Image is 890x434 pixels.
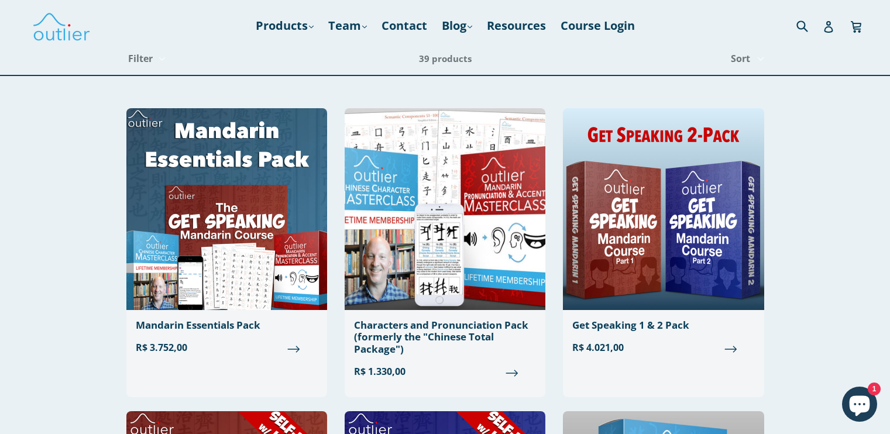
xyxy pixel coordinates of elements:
[436,15,478,36] a: Blog
[345,108,545,388] a: Characters and Pronunciation Pack (formerly the "Chinese Total Package") R$ 1.330,00
[354,364,536,378] span: R$ 1.330,00
[136,319,318,331] div: Mandarin Essentials Pack
[376,15,433,36] a: Contact
[126,108,327,364] a: Mandarin Essentials Pack R$ 3.752,00
[345,108,545,310] img: Chinese Total Package Outlier Linguistics
[793,13,826,37] input: Search
[250,15,319,36] a: Products
[32,9,91,43] img: Outlier Linguistics
[419,53,472,64] span: 39 products
[572,319,754,331] div: Get Speaking 1 & 2 Pack
[563,108,764,364] a: Get Speaking 1 & 2 Pack R$ 4.021,00
[322,15,373,36] a: Team
[572,340,754,354] span: R$ 4.021,00
[839,387,881,425] inbox-online-store-chat: Shopify online store chat
[136,340,318,354] span: R$ 3.752,00
[563,108,764,310] img: Get Speaking 1 & 2 Pack
[481,15,552,36] a: Resources
[126,108,327,310] img: Mandarin Essentials Pack
[555,15,641,36] a: Course Login
[354,319,536,355] div: Characters and Pronunciation Pack (formerly the "Chinese Total Package")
